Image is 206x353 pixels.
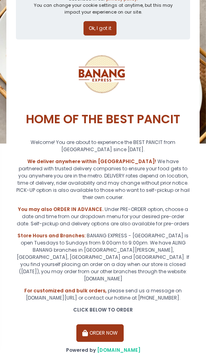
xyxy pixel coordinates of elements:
[84,21,117,35] button: Ok, I got it
[16,104,190,134] div: HOME OF THE BEST PANCIT
[16,206,190,227] div: Under PRE-ORDER option, choose a date and time from our dropdown menu for your desired pre-order ...
[18,206,103,213] b: You may also ORDER IN ADVANCE.
[16,158,190,201] div: We have partnered with trusted delivery companies to ensure your food gets to you anywhere you ar...
[16,306,190,314] div: CLICK BELOW TO ORDER
[27,158,156,165] b: We deliver anywhere within [GEOGRAPHIC_DATA]!
[16,139,190,153] div: Welcome! You are about to experience the BEST PANCIT from [GEOGRAPHIC_DATA] since [DATE].
[72,44,132,104] img: Banang Express
[16,232,190,282] div: BANANG EXPRESS - [GEOGRAPHIC_DATA] is open Tuesdays to Sundays from 9:00am to 9:00pm. We have ALI...
[24,287,107,294] b: For customized and bulk orders,
[17,232,86,239] b: Store Hours and Branches:
[76,324,124,342] button: ORDER NOW
[16,287,190,302] div: please send us a message on [DOMAIN_NAME][URL] or contact our hotline at [PHONE_NUMBER].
